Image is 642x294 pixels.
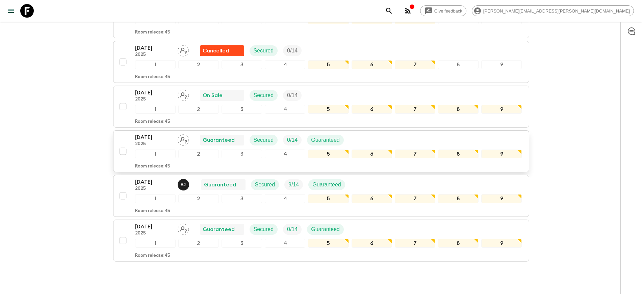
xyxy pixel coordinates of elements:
p: Room release: 45 [135,208,170,214]
p: Guaranteed [203,136,235,144]
p: Room release: 45 [135,253,170,258]
div: 4 [265,194,305,203]
div: Trip Fill [284,179,303,190]
div: Trip Fill [283,90,302,101]
div: 3 [222,60,262,69]
div: 5 [308,105,349,114]
div: 4 [265,239,305,248]
div: 7 [395,150,435,158]
div: 3 [222,105,262,114]
a: Give feedback [420,5,466,16]
span: Give feedback [431,8,466,14]
p: 2025 [135,186,172,191]
div: 2 [178,150,219,158]
p: 9 / 14 [288,181,299,189]
p: 0 / 14 [287,225,298,233]
div: Trip Fill [283,224,302,235]
div: 1 [135,150,176,158]
p: Guaranteed [312,181,341,189]
div: Secured [251,179,279,190]
div: 7 [395,194,435,203]
div: 6 [352,60,392,69]
div: 9 [481,239,522,248]
p: Room release: 45 [135,30,170,35]
div: Secured [250,224,278,235]
div: 8 [438,60,479,69]
div: 3 [222,150,262,158]
p: Guaranteed [311,225,340,233]
div: 5 [308,194,349,203]
div: Trip Fill [283,45,302,56]
button: [DATE]2025Assign pack leaderFlash Pack cancellationSecuredTrip Fill123456789Room release:45 [113,41,529,83]
p: Room release: 45 [135,119,170,125]
span: Assign pack leader [178,136,189,142]
div: 3 [222,239,262,248]
div: 7 [395,105,435,114]
div: Trip Fill [283,135,302,145]
p: [DATE] [135,44,172,52]
p: Room release: 45 [135,164,170,169]
p: 2025 [135,141,172,147]
div: 2 [178,194,219,203]
span: Assign pack leader [178,47,189,52]
div: 2 [178,239,219,248]
button: [DATE]2025Assign pack leaderOn SaleSecuredTrip Fill123456789Room release:45 [113,86,529,128]
p: On Sale [203,91,223,99]
div: 9 [481,150,522,158]
div: 1 [135,105,176,114]
button: search adventures [382,4,396,18]
div: 1 [135,239,176,248]
div: 2 [178,60,219,69]
p: Cancelled [203,47,229,55]
div: 8 [438,150,479,158]
div: 4 [265,105,305,114]
p: 2025 [135,231,172,236]
div: 9 [481,105,522,114]
div: 2 [178,105,219,114]
p: 0 / 14 [287,91,298,99]
div: 9 [481,194,522,203]
div: 4 [265,150,305,158]
p: [DATE] [135,223,172,231]
span: Assign pack leader [178,226,189,231]
div: 7 [395,239,435,248]
div: Secured [250,90,278,101]
p: Room release: 45 [135,74,170,80]
div: 6 [352,150,392,158]
p: [DATE] [135,89,172,97]
span: Assign pack leader [178,92,189,97]
p: 0 / 14 [287,136,298,144]
p: 2025 [135,52,172,58]
p: 2025 [135,97,172,102]
p: Secured [254,47,274,55]
p: Secured [255,181,275,189]
div: 3 [222,194,262,203]
span: Erhard Jr Vande Wyngaert de la Torre [178,181,190,186]
div: 6 [352,105,392,114]
div: 4 [265,60,305,69]
div: [PERSON_NAME][EMAIL_ADDRESS][PERSON_NAME][DOMAIN_NAME] [472,5,634,16]
div: 8 [438,194,479,203]
button: [DATE]2025Assign pack leaderGuaranteedSecuredTrip FillGuaranteed123456789Room release:45 [113,220,529,262]
div: 5 [308,60,349,69]
button: [DATE]2025Assign pack leaderGuaranteedSecuredTrip FillGuaranteed123456789Room release:45 [113,130,529,172]
div: 8 [438,105,479,114]
div: 8 [438,239,479,248]
div: 5 [308,150,349,158]
div: Secured [250,45,278,56]
div: 6 [352,194,392,203]
div: 1 [135,60,176,69]
p: E J [181,182,186,187]
p: Secured [254,225,274,233]
p: [DATE] [135,133,172,141]
p: [DATE] [135,178,172,186]
p: 0 / 14 [287,47,298,55]
div: 9 [481,60,522,69]
div: Secured [250,135,278,145]
div: 6 [352,239,392,248]
div: Flash Pack cancellation [200,45,244,56]
p: Secured [254,136,274,144]
p: Guaranteed [203,225,235,233]
span: [PERSON_NAME][EMAIL_ADDRESS][PERSON_NAME][DOMAIN_NAME] [480,8,634,14]
div: 7 [395,60,435,69]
